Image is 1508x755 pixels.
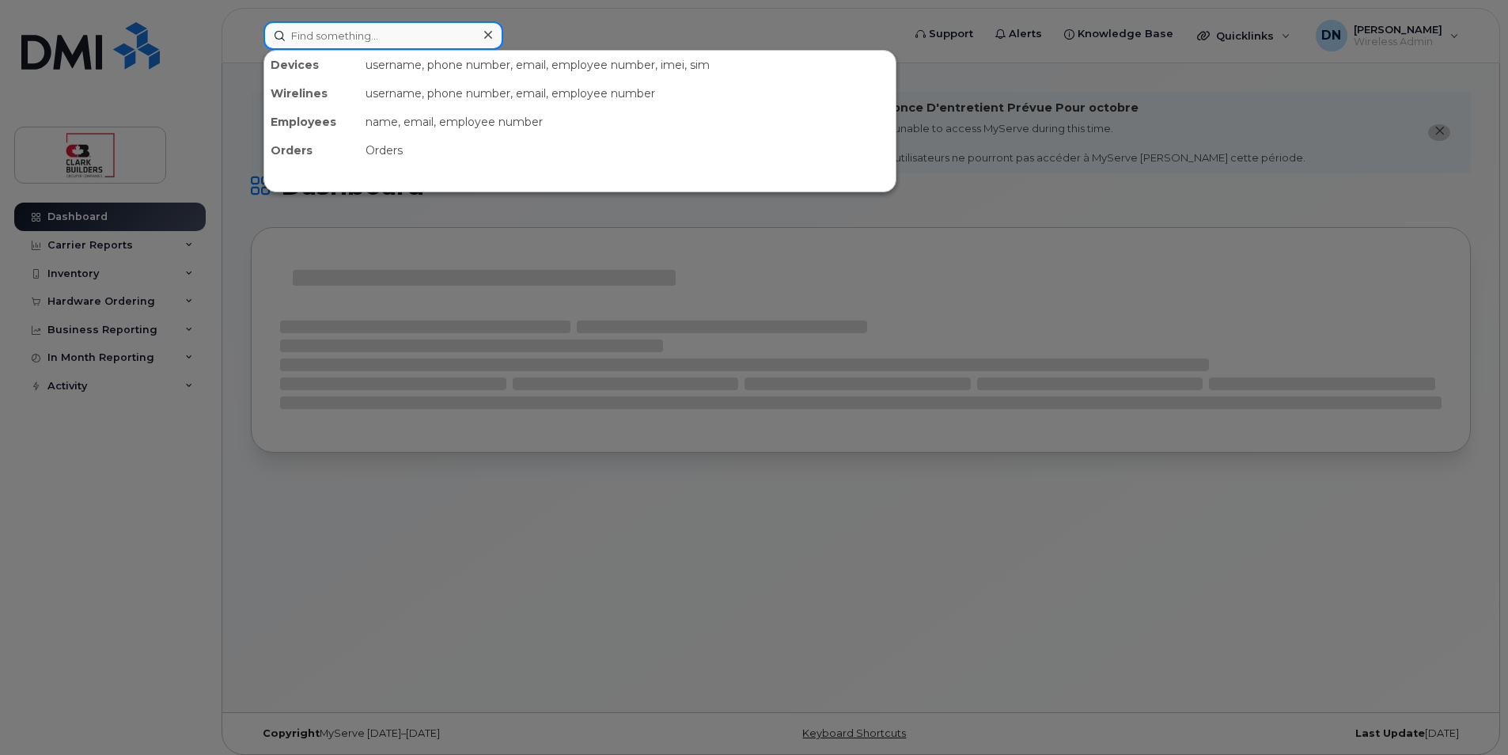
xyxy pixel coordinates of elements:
div: Devices [264,51,359,79]
div: Employees [264,108,359,136]
div: username, phone number, email, employee number [359,79,896,108]
div: Orders [264,136,359,165]
div: username, phone number, email, employee number, imei, sim [359,51,896,79]
div: Wirelines [264,79,359,108]
div: name, email, employee number [359,108,896,136]
div: Orders [359,136,896,165]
